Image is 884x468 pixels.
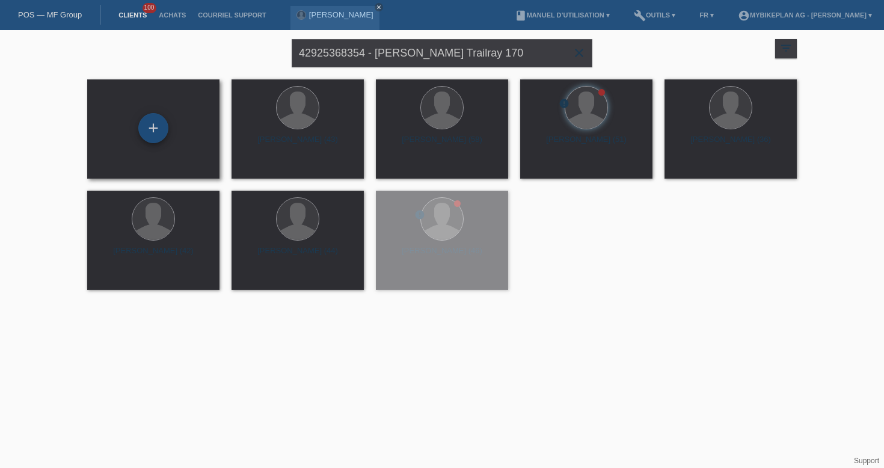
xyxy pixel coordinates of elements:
span: 100 [143,3,157,13]
div: Enregistrer le client [139,118,168,138]
div: [PERSON_NAME] (46) [385,246,499,265]
i: close [376,4,382,10]
input: Recherche... [292,39,592,67]
a: [PERSON_NAME] [309,10,373,19]
i: filter_list [779,42,793,55]
a: close [375,3,383,11]
div: [PERSON_NAME] (44) [241,246,354,265]
div: [PERSON_NAME] (36) [674,135,787,154]
i: error [414,209,425,220]
i: account_circle [738,10,750,22]
a: bookManuel d’utilisation ▾ [509,11,616,19]
a: Clients [112,11,153,19]
a: FR ▾ [693,11,720,19]
i: error [559,98,569,109]
i: close [572,46,586,60]
i: book [515,10,527,22]
a: Support [854,457,879,465]
a: POS — MF Group [18,10,82,19]
div: [PERSON_NAME] (58) [385,135,499,154]
div: [PERSON_NAME] (42) [97,246,210,265]
i: build [634,10,646,22]
div: [PERSON_NAME] (43) [241,135,354,154]
a: account_circleMybikeplan AG - [PERSON_NAME] ▾ [732,11,878,19]
a: Achats [153,11,192,19]
div: Non confirmé, en cours [559,98,569,111]
a: buildOutils ▾ [628,11,681,19]
div: Non confirmé, en cours [414,209,425,222]
div: [PERSON_NAME] (51) [530,135,643,154]
a: Courriel Support [192,11,272,19]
